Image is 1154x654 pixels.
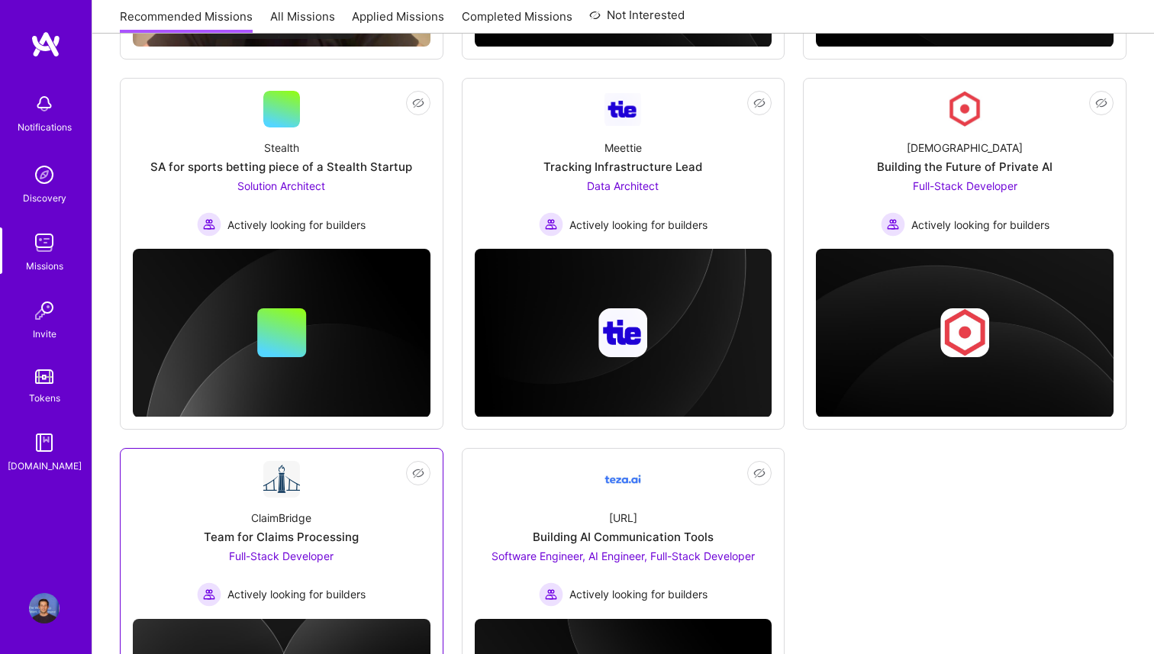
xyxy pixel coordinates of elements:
[569,586,708,602] span: Actively looking for builders
[598,308,647,357] img: Company logo
[31,31,61,58] img: logo
[475,249,772,417] img: cover
[264,140,299,156] div: Stealth
[946,91,983,127] img: Company Logo
[33,326,56,342] div: Invite
[29,89,60,119] img: bell
[29,227,60,258] img: teamwork
[1095,97,1107,109] i: icon EyeClosed
[237,179,325,192] span: Solution Architect
[587,179,659,192] span: Data Architect
[492,549,755,562] span: Software Engineer, AI Engineer, Full-Stack Developer
[29,159,60,190] img: discovery
[604,140,642,156] div: Meettie
[229,549,334,562] span: Full-Stack Developer
[150,159,412,175] div: SA for sports betting piece of a Stealth Startup
[462,8,572,34] a: Completed Missions
[539,212,563,237] img: Actively looking for builders
[533,529,714,545] div: Building AI Communication Tools
[609,510,637,526] div: [URL]
[8,458,82,474] div: [DOMAIN_NAME]
[352,8,444,34] a: Applied Missions
[204,529,359,545] div: Team for Claims Processing
[940,308,989,357] img: Company logo
[29,295,60,326] img: Invite
[18,119,72,135] div: Notifications
[23,190,66,206] div: Discovery
[604,93,641,126] img: Company Logo
[589,6,685,34] a: Not Interested
[412,467,424,479] i: icon EyeClosed
[227,217,366,233] span: Actively looking for builders
[29,593,60,623] img: User Avatar
[881,212,905,237] img: Actively looking for builders
[475,91,772,237] a: Company LogoMeettieTracking Infrastructure LeadData Architect Actively looking for buildersActive...
[197,582,221,607] img: Actively looking for builders
[197,212,221,237] img: Actively looking for builders
[475,461,772,607] a: Company Logo[URL]Building AI Communication ToolsSoftware Engineer, AI Engineer, Full-Stack Develo...
[907,140,1023,156] div: [DEMOGRAPHIC_DATA]
[412,97,424,109] i: icon EyeClosed
[569,217,708,233] span: Actively looking for builders
[877,159,1052,175] div: Building the Future of Private AI
[26,258,63,274] div: Missions
[913,179,1017,192] span: Full-Stack Developer
[539,582,563,607] img: Actively looking for builders
[29,427,60,458] img: guide book
[120,8,253,34] a: Recommended Missions
[35,369,53,384] img: tokens
[133,249,430,417] img: cover
[270,8,335,34] a: All Missions
[251,510,311,526] div: ClaimBridge
[753,97,766,109] i: icon EyeClosed
[816,249,1114,417] img: cover
[753,467,766,479] i: icon EyeClosed
[263,461,300,498] img: Company Logo
[25,593,63,623] a: User Avatar
[133,461,430,607] a: Company LogoClaimBridgeTeam for Claims ProcessingFull-Stack Developer Actively looking for builde...
[227,586,366,602] span: Actively looking for builders
[604,461,641,498] img: Company Logo
[133,91,430,237] a: StealthSA for sports betting piece of a Stealth StartupSolution Architect Actively looking for bu...
[543,159,702,175] div: Tracking Infrastructure Lead
[29,390,60,406] div: Tokens
[911,217,1049,233] span: Actively looking for builders
[816,91,1114,237] a: Company Logo[DEMOGRAPHIC_DATA]Building the Future of Private AIFull-Stack Developer Actively look...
